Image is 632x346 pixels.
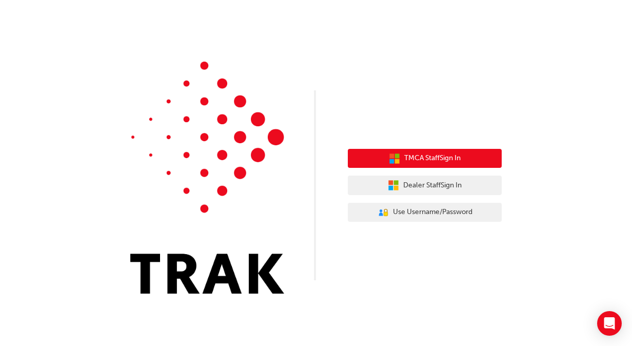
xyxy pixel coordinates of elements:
[403,180,462,191] span: Dealer Staff Sign In
[348,149,502,168] button: TMCA StaffSign In
[597,311,622,336] div: Open Intercom Messenger
[404,152,461,164] span: TMCA Staff Sign In
[348,176,502,195] button: Dealer StaffSign In
[393,206,472,218] span: Use Username/Password
[130,62,284,294] img: Trak
[348,203,502,222] button: Use Username/Password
